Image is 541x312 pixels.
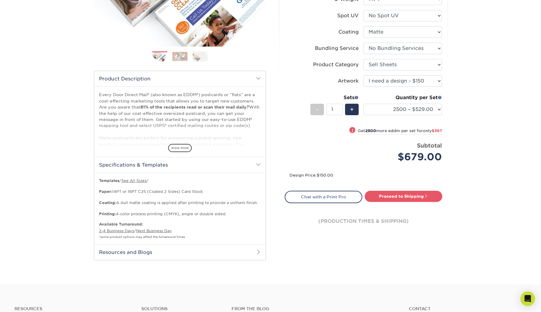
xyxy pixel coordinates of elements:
[338,77,359,85] div: Artwork
[99,222,261,239] p: /
[140,105,249,109] strong: 81% of the recipients read or scan their mail daily?
[14,306,132,311] h4: Resources
[99,222,143,226] b: Available Turnaround:
[310,94,359,101] div: Sets
[285,191,362,203] a: Chat with a Print Pro
[121,178,146,183] a: See All Sizes
[317,173,333,177] span: $150.00
[352,127,353,134] span: !
[99,189,112,194] strong: Paper:
[99,178,261,217] p: / / 14PT or 16PT C2S (Coated 2 Sides) Card Stock. A dull matte coating is applied after printing ...
[152,52,167,62] img: EDDM 01
[232,306,392,311] h4: From the Blog
[136,229,172,233] a: Next Business Day
[99,212,116,216] strong: Printing:
[99,200,116,205] strong: Coating:
[290,173,333,177] small: Design Price:
[99,178,119,183] b: Templates
[358,128,442,135] small: Get more eddm per set for
[432,128,442,133] span: $397
[423,128,442,133] span: only
[409,306,527,311] a: Contact
[193,51,208,62] img: EDDM 03
[338,28,359,36] div: Coating
[94,157,266,173] h2: Specifications & Templates
[337,12,359,19] div: Spot UV
[313,61,359,68] div: Product Category
[99,229,134,233] a: 2-4 Business Days
[94,71,266,86] h2: Product Description
[520,291,535,306] div: Open Intercom Messenger
[363,94,442,101] div: Quantity per Set
[368,150,442,164] div: $679.00
[172,52,187,61] img: EDDM 02
[350,105,354,114] span: +
[99,92,261,215] p: Every Door Direct Mail® (also known as EDDM®) postcards or “flats” are a cost-effecting marketing...
[168,144,192,152] span: show more
[94,244,266,260] h2: Resources and Blogs
[315,45,359,52] div: Bundling Service
[365,128,376,133] strong: 2500
[99,235,185,239] small: *some product options may affect the turnaround times
[316,105,319,114] span: -
[141,306,223,311] h4: Solutions
[417,142,442,149] strong: Subtotal
[365,191,442,202] a: Proceed to Shipping
[285,203,442,239] div: (production times & shipping)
